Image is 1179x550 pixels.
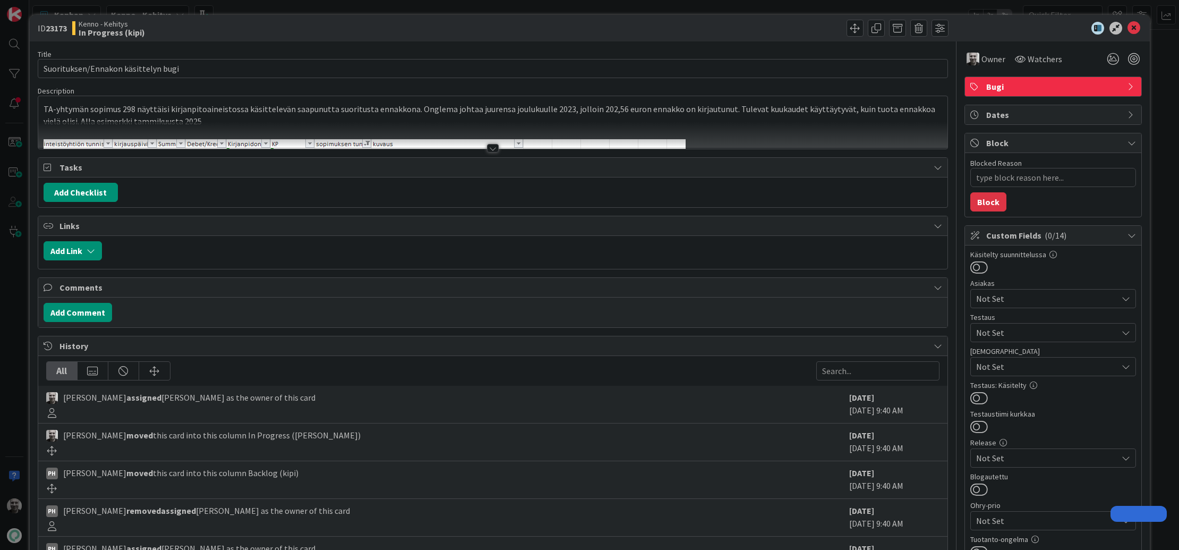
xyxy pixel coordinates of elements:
[849,429,939,455] div: [DATE] 9:40 AM
[44,241,102,260] button: Add Link
[126,468,153,478] b: moved
[44,303,112,322] button: Add Comment
[970,410,1136,418] div: Testaustiimi kurkkaa
[38,86,74,96] span: Description
[970,439,1136,446] div: Release
[976,292,1117,305] span: Not Set
[849,468,874,478] b: [DATE]
[970,314,1136,321] div: Testaus
[44,103,942,127] p: TA-yhtymän sopimus 298 näyttäisi kirjanpitoaineistossa käsittelevän saapunutta suoritusta ennakko...
[986,137,1122,149] span: Block
[161,505,196,516] b: assigned
[59,219,928,232] span: Links
[1028,53,1062,65] span: Watchers
[46,392,58,404] img: JH
[970,536,1136,543] div: Tuotanto-ongelma
[849,430,874,441] b: [DATE]
[46,430,58,442] img: JH
[849,467,939,493] div: [DATE] 9:40 AM
[59,340,928,352] span: History
[970,192,1006,211] button: Block
[46,23,67,33] b: 23173
[63,429,361,442] span: [PERSON_NAME] this card into this column In Progress ([PERSON_NAME])
[79,20,145,28] span: Kenno - Kehitys
[63,391,315,404] span: [PERSON_NAME] [PERSON_NAME] as the owner of this card
[970,502,1136,509] div: Ohry-prio
[46,505,58,517] div: PH
[970,251,1136,258] div: Käsitelty suunnittelussa
[38,49,52,59] label: Title
[976,452,1117,464] span: Not Set
[970,348,1136,355] div: [DEMOGRAPHIC_DATA]
[1045,230,1066,241] span: ( 0/14 )
[970,280,1136,287] div: Asiakas
[46,468,58,479] div: PH
[38,22,67,35] span: ID
[976,326,1117,339] span: Not Set
[986,108,1122,121] span: Dates
[849,391,939,418] div: [DATE] 9:40 AM
[47,362,78,380] div: All
[79,28,145,37] b: In Progress (kipi)
[976,513,1112,528] span: Not Set
[986,80,1122,93] span: Bugi
[126,505,161,516] b: removed
[63,467,298,479] span: [PERSON_NAME] this card into this column Backlog (kipi)
[981,53,1005,65] span: Owner
[38,59,948,78] input: type card name here...
[849,505,874,516] b: [DATE]
[849,504,939,531] div: [DATE] 9:40 AM
[816,361,939,380] input: Search...
[970,382,1136,389] div: Testaus: Käsitelty
[967,53,979,65] img: JH
[976,360,1117,373] span: Not Set
[986,229,1122,242] span: Custom Fields
[59,161,928,174] span: Tasks
[63,504,350,517] span: [PERSON_NAME] [PERSON_NAME] as the owner of this card
[126,392,161,403] b: assigned
[59,281,928,294] span: Comments
[44,183,118,202] button: Add Checklist
[970,473,1136,480] div: Blogautettu
[970,158,1022,168] label: Blocked Reason
[849,392,874,403] b: [DATE]
[126,430,153,441] b: moved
